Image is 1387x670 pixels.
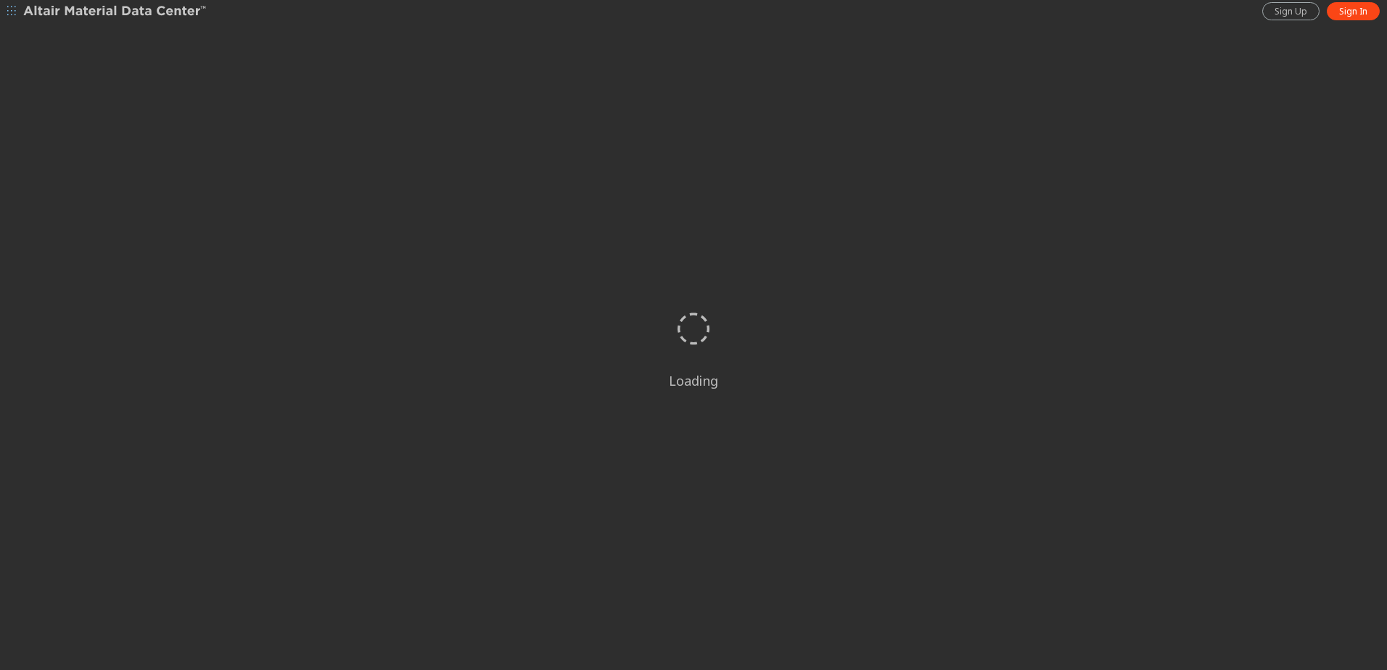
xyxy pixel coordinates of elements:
[1339,6,1367,17] span: Sign In
[23,4,208,19] img: Altair Material Data Center
[669,372,718,389] div: Loading
[1327,2,1380,20] a: Sign In
[1275,6,1307,17] span: Sign Up
[1262,2,1320,20] a: Sign Up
